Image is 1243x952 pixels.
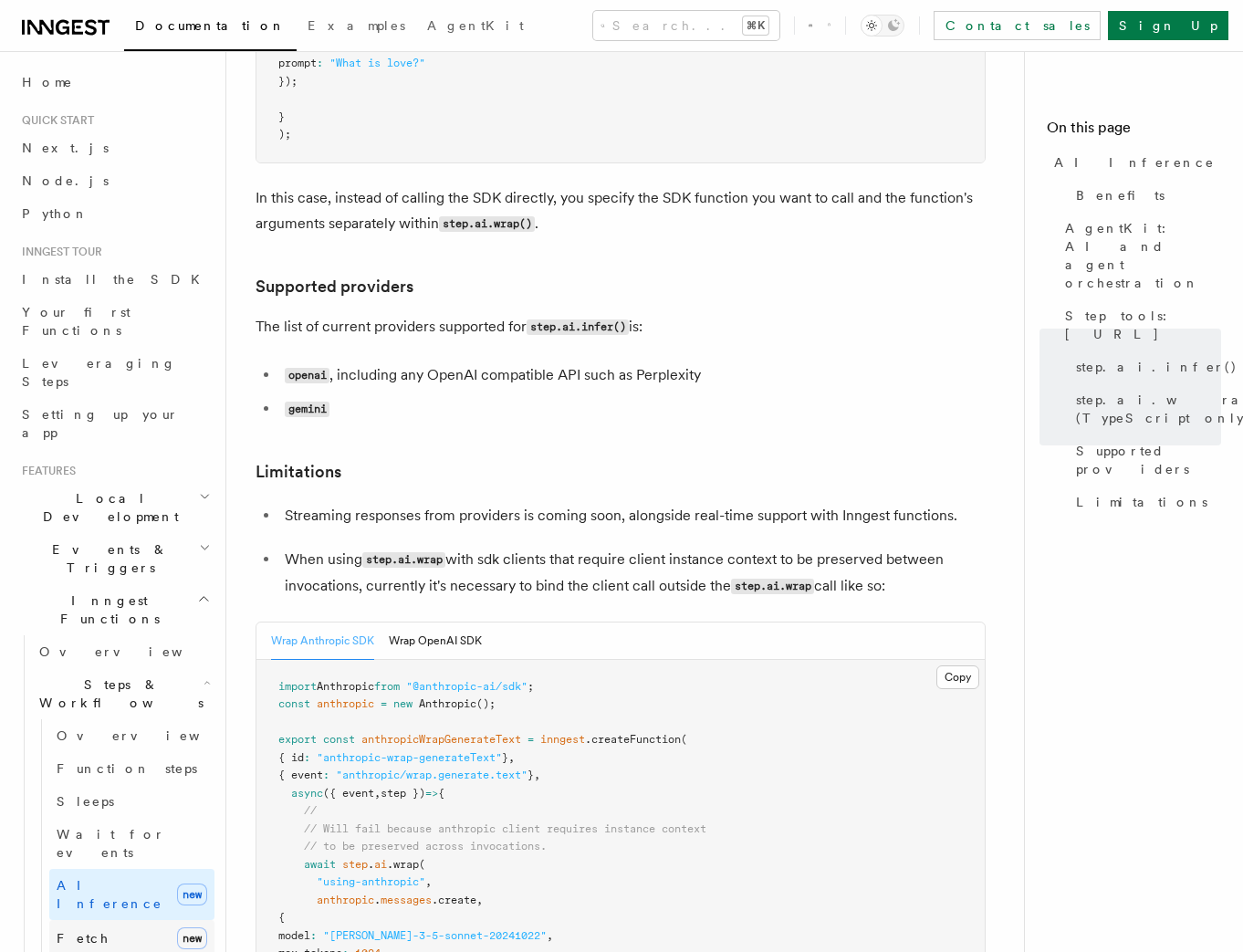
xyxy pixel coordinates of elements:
[934,11,1101,40] a: Contact sales
[317,751,502,764] span: "anthropic-wrap-generateText"
[936,665,979,689] button: Copy
[278,57,317,69] span: prompt
[323,769,329,781] span: :
[22,141,109,155] span: Next.js
[256,274,413,299] a: Supported providers
[15,347,214,398] a: Leveraging Steps
[1069,350,1221,383] a: step.ai.infer()
[374,787,381,800] span: ,
[681,733,687,746] span: (
[308,18,405,33] span: Examples
[374,894,381,906] span: .
[540,733,585,746] span: inngest
[438,787,444,800] span: {
[49,869,214,920] a: AI Inferencenew
[1058,299,1221,350] a: Step tools: [URL]
[57,761,197,776] span: Function steps
[278,929,310,942] span: model
[342,858,368,871] span: step
[285,503,986,528] p: Streaming responses from providers is coming soon, alongside real-time support with Inngest funct...
[387,858,419,871] span: .wrap
[57,931,110,946] span: Fetch
[304,840,547,853] span: // to be preserved across invocations.
[15,197,214,230] a: Python
[304,858,336,871] span: await
[291,787,323,800] span: async
[279,362,986,389] li: , including any OpenAI compatible API such as Perplexity
[374,858,387,871] span: ai
[425,875,432,888] span: ,
[1069,486,1221,518] a: Limitations
[1076,442,1221,478] span: Supported providers
[256,185,986,237] p: In this case, instead of calling the SDK directly, you specify the SDK function you want to call ...
[271,622,374,660] button: Wrap Anthropic SDK
[278,911,285,924] span: {
[278,680,317,693] span: import
[22,407,179,440] span: Setting up your app
[416,5,535,49] a: AgentKit
[743,16,768,35] kbd: ⌘K
[393,697,413,710] span: new
[177,884,207,905] span: new
[419,858,425,871] span: (
[15,533,214,584] button: Events & Triggers
[1069,383,1221,434] a: step.ai.wrap() (TypeScript only)
[15,540,199,577] span: Events & Triggers
[15,164,214,197] a: Node.js
[527,319,629,335] code: step.ai.infer()
[1076,358,1238,376] span: step.ai.infer()
[1108,11,1228,40] a: Sign Up
[317,894,374,906] span: anthropic
[15,489,199,526] span: Local Development
[432,894,476,906] span: .create
[297,5,416,49] a: Examples
[278,751,304,764] span: { id
[22,206,89,221] span: Python
[22,173,109,188] span: Node.js
[256,459,341,485] a: Limitations
[285,368,329,383] code: openai
[49,785,214,818] a: Sleeps
[419,697,476,710] span: Anthropic
[381,894,432,906] span: messages
[547,929,553,942] span: ,
[317,697,374,710] span: anthropic
[323,929,547,942] span: "[PERSON_NAME]-3-5-sonnet-20241022"
[362,552,445,568] code: step.ai.wrap
[861,15,904,37] button: Toggle dark mode
[439,216,535,232] code: step.ai.wrap()
[368,858,374,871] span: .
[15,398,214,449] a: Setting up your app
[256,314,986,340] p: The list of current providers supported for is:
[304,804,317,817] span: //
[508,751,515,764] span: ,
[278,75,298,88] span: });
[135,18,286,33] span: Documentation
[1076,493,1207,511] span: Limitations
[278,110,285,123] span: }
[593,11,779,40] button: Search...⌘K
[22,305,131,338] span: Your first Functions
[317,57,323,69] span: :
[527,680,534,693] span: ;
[15,584,214,635] button: Inngest Functions
[381,787,425,800] span: step })
[476,697,496,710] span: ();
[32,668,214,719] button: Steps & Workflows
[49,818,214,869] a: Wait for events
[15,482,214,533] button: Local Development
[317,680,374,693] span: Anthropic
[406,680,527,693] span: "@anthropic-ai/sdk"
[1065,307,1221,343] span: Step tools: [URL]
[389,622,482,660] button: Wrap OpenAI SDK
[22,272,211,287] span: Install the SDK
[57,728,245,743] span: Overview
[57,827,165,860] span: Wait for events
[39,644,227,659] span: Overview
[1069,179,1221,212] a: Benefits
[527,769,534,781] span: }
[15,131,214,164] a: Next.js
[310,929,317,942] span: :
[285,402,329,417] code: gemini
[1076,186,1165,204] span: Benefits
